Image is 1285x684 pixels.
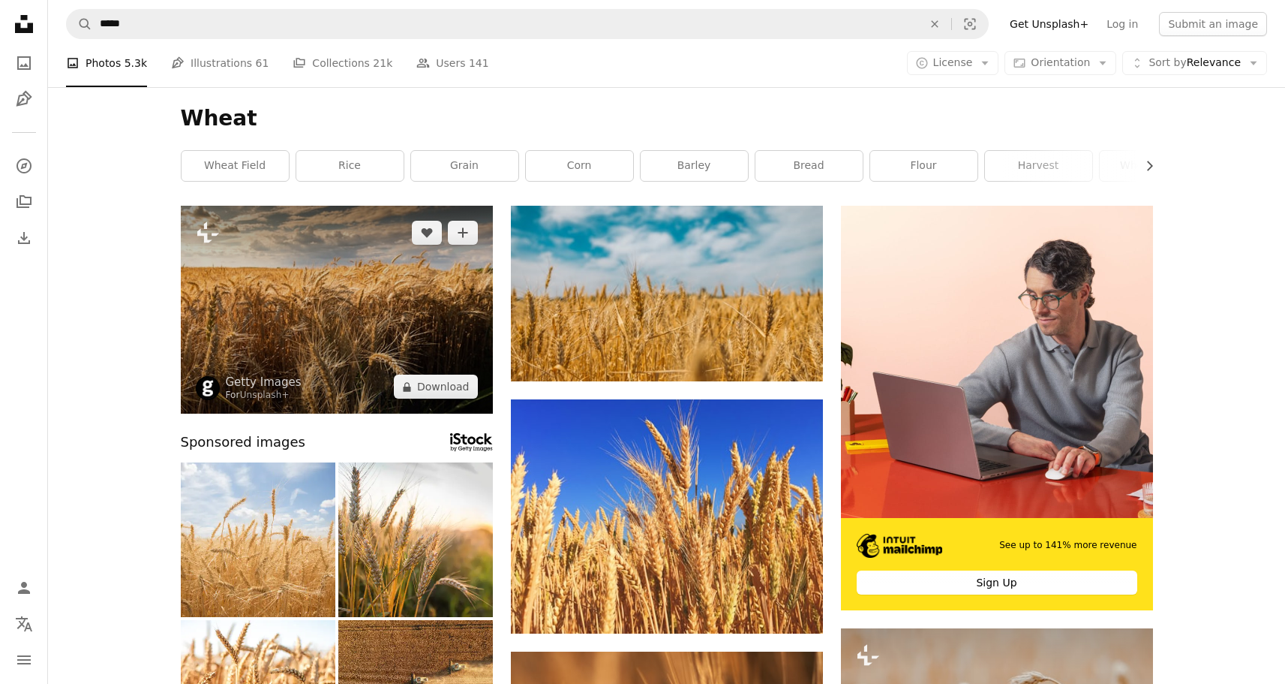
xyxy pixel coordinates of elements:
button: Download [394,375,478,399]
button: Sort byRelevance [1122,51,1267,75]
a: Collections [9,187,39,217]
button: Submit an image [1159,12,1267,36]
img: wheat field [511,399,823,634]
a: wheat grain [1100,151,1207,181]
div: For [226,390,302,402]
span: 21k [373,55,392,71]
img: file-1722962848292-892f2e7827caimage [841,206,1153,518]
img: wheat field [511,206,823,381]
button: scroll list to the right [1136,151,1153,181]
span: Sort by [1148,56,1186,68]
a: barley [641,151,748,181]
a: Collections 21k [293,39,392,87]
button: Add to Collection [448,221,478,245]
a: Log in [1097,12,1147,36]
button: Orientation [1004,51,1116,75]
a: wheat field [511,286,823,300]
a: Users 141 [416,39,488,87]
span: Sponsored images [181,432,305,453]
a: Explore [9,151,39,181]
a: grain [411,151,518,181]
a: Unsplash+ [240,390,290,400]
img: Go to Getty Images's profile [196,376,220,400]
button: Language [9,609,39,639]
span: 141 [469,55,489,71]
form: Find visuals sitewide [66,9,989,39]
a: Beautiful nature background with close up of Ears of ripe wheat on Cereal field [181,303,493,316]
img: file-1690386555781-336d1949dad1image [857,534,943,558]
span: 61 [256,55,269,71]
button: Visual search [952,10,988,38]
a: Illustrations 61 [171,39,269,87]
img: Close-up ripe golden wheat ears. Golden wheat field under sunlight. [338,463,493,617]
button: License [907,51,999,75]
a: bread [755,151,863,181]
a: Illustrations [9,84,39,114]
a: Download History [9,223,39,253]
a: flour [870,151,977,181]
button: Search Unsplash [67,10,92,38]
a: Photos [9,48,39,78]
a: rice [296,151,404,181]
button: Menu [9,645,39,675]
h1: Wheat [181,105,1153,132]
span: Relevance [1148,56,1241,71]
button: Clear [918,10,951,38]
a: corn [526,151,633,181]
a: Get Unsplash+ [1001,12,1097,36]
span: License [933,56,973,68]
img: Washington wheat field crop. [181,463,335,617]
a: harvest [985,151,1092,181]
span: Orientation [1031,56,1090,68]
a: wheat field [511,509,823,523]
img: Beautiful nature background with close up of Ears of ripe wheat on Cereal field [181,206,493,414]
a: See up to 141% more revenueSign Up [841,206,1153,610]
a: Home — Unsplash [9,9,39,42]
div: Sign Up [857,571,1137,595]
a: wheat field [182,151,289,181]
a: Log in / Sign up [9,573,39,603]
button: Like [412,221,442,245]
span: See up to 141% more revenue [999,539,1136,552]
a: Getty Images [226,375,302,390]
